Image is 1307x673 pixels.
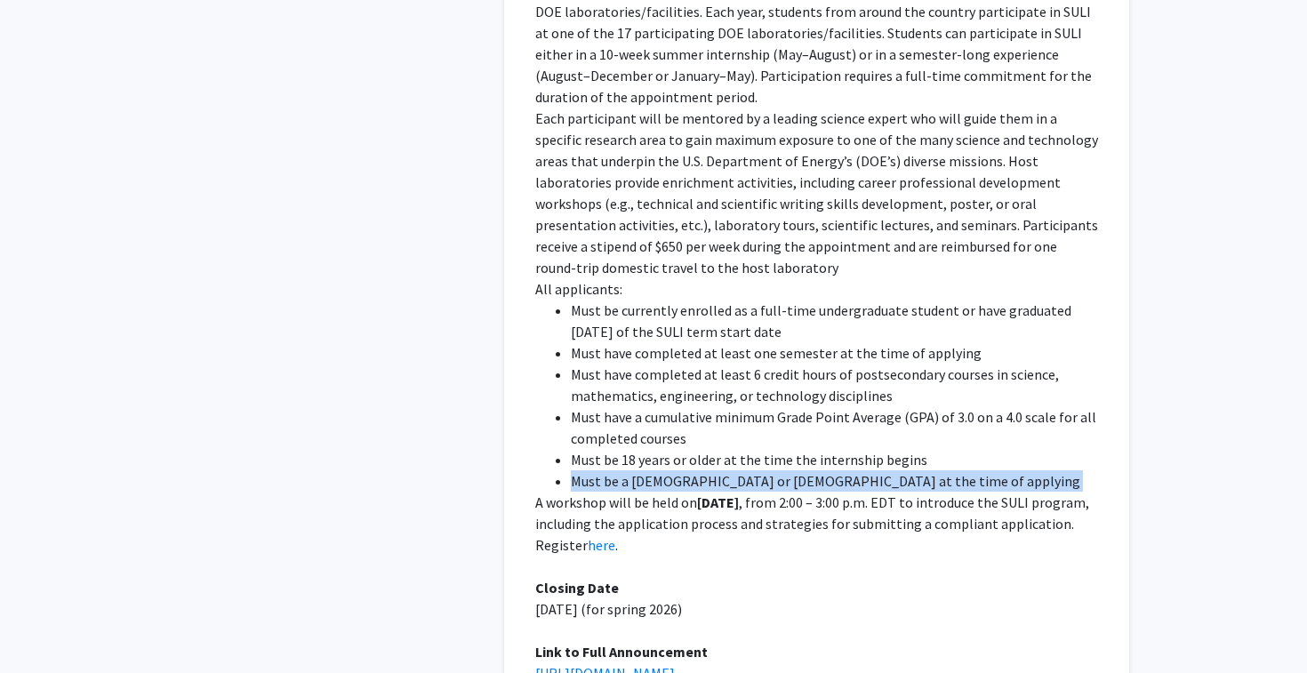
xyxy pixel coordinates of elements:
strong: Closing Date [535,579,619,597]
p: A workshop will be held on , from 2:00 – 3:00 p.m. EDT to introduce the SULI program, including t... [535,492,1098,556]
a: here [588,536,615,554]
iframe: Chat [13,593,76,660]
strong: Link to Full Announcement [535,643,708,661]
p: [DATE] (for spring 2026) [535,598,1098,620]
li: Must have completed at least one semester at the time of applying [571,342,1098,364]
p: Each participant will be mentored by a leading science expert who will guide them in a specific r... [535,108,1098,278]
p: All applicants: [535,278,1098,300]
strong: [DATE] [697,493,739,511]
li: Must be currently enrolled as a full-time undergraduate student or have graduated [DATE] of the S... [571,300,1098,342]
li: Must have a cumulative minimum Grade Point Average (GPA) of 3.0 on a 4.0 scale for all completed ... [571,406,1098,449]
li: Must have completed at least 6 credit hours of postsecondary courses in science, mathematics, eng... [571,364,1098,406]
li: Must be 18 years or older at the time the internship begins [571,449,1098,470]
li: Must be a [DEMOGRAPHIC_DATA] or [DEMOGRAPHIC_DATA] at the time of applying [571,470,1098,492]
